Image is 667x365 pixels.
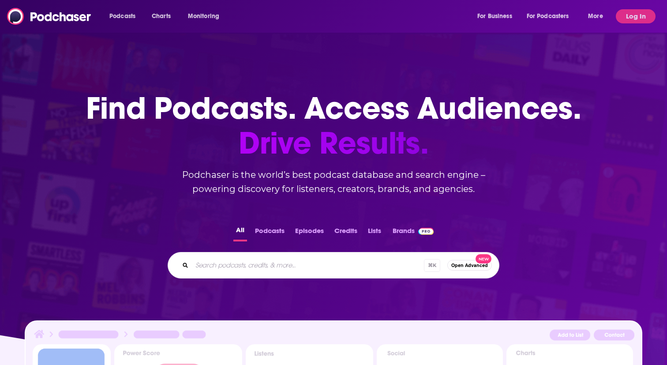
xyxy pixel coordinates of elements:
[582,9,614,23] button: open menu
[168,252,499,278] div: Search podcasts, credits, & more...
[424,259,440,272] span: ⌘ K
[393,224,434,241] a: BrandsPodchaser Pro
[103,9,147,23] button: open menu
[476,254,491,263] span: New
[86,126,581,161] span: Drive Results.
[7,8,92,25] img: Podchaser - Follow, Share and Rate Podcasts
[521,9,582,23] button: open menu
[86,91,581,161] h1: Find Podcasts. Access Audiences.
[471,9,523,23] button: open menu
[588,10,603,23] span: More
[109,10,135,23] span: Podcasts
[418,228,434,235] img: Podchaser Pro
[152,10,171,23] span: Charts
[33,328,634,344] img: Podcast Insights Header
[192,258,424,272] input: Search podcasts, credits, & more...
[157,168,510,196] h2: Podchaser is the world’s best podcast database and search engine – powering discovery for listene...
[365,224,384,241] button: Lists
[477,10,512,23] span: For Business
[527,10,569,23] span: For Podcasters
[252,224,287,241] button: Podcasts
[447,260,492,271] button: Open AdvancedNew
[616,9,656,23] button: Log In
[332,224,360,241] button: Credits
[292,224,326,241] button: Episodes
[451,263,488,268] span: Open Advanced
[146,9,176,23] a: Charts
[182,9,231,23] button: open menu
[233,224,247,241] button: All
[188,10,219,23] span: Monitoring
